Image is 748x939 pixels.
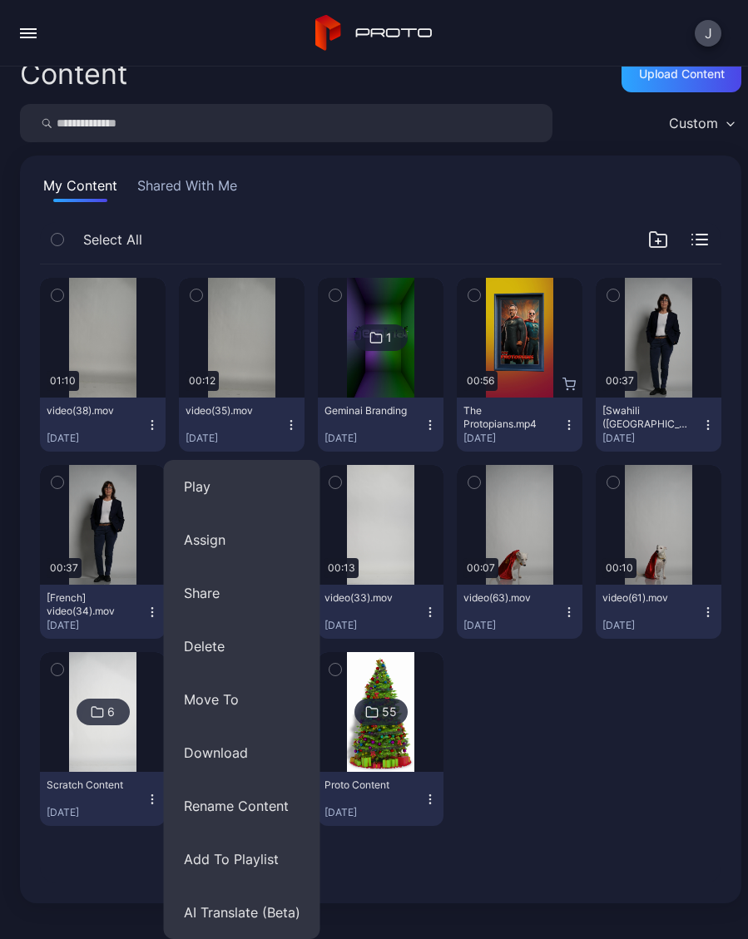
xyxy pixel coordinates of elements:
div: [Swahili (Kenya)] video(34).mov [602,404,694,431]
div: Custom [669,115,718,131]
button: Rename Content [164,779,320,833]
button: The Protopians.mp4[DATE] [457,398,582,452]
button: Delete [164,620,320,673]
button: Download [164,726,320,779]
button: Upload Content [622,56,741,92]
button: video(38).mov[DATE] [40,398,166,452]
button: Move To [164,673,320,726]
div: video(63).mov [463,591,555,605]
button: Share [164,566,320,620]
div: Scratch Content [47,778,138,792]
button: video(35).mov[DATE] [179,398,305,452]
div: [DATE] [602,432,701,445]
div: video(61).mov [602,591,694,605]
div: [DATE] [463,619,562,632]
div: [French] video(34).mov [47,591,138,618]
button: Scratch Content[DATE] [40,772,166,826]
div: [DATE] [47,806,146,819]
div: [DATE] [602,619,701,632]
button: Add To Playlist [164,833,320,886]
button: J [695,20,721,47]
div: 6 [107,704,115,719]
button: My Content [40,175,121,202]
div: 1 [386,330,392,345]
div: 55 [382,704,397,719]
div: Content [20,60,127,88]
div: The Protopians.mp4 [463,404,555,431]
button: [Swahili ([GEOGRAPHIC_DATA])] video(34).mov[DATE] [596,398,721,452]
div: video(38).mov [47,404,138,418]
div: Proto Content [324,778,416,792]
div: video(35).mov [186,404,277,418]
button: video(61).mov[DATE] [596,585,721,639]
button: Geminai Branding[DATE] [318,398,443,452]
button: Custom [661,104,741,142]
button: Assign [164,513,320,566]
div: [DATE] [47,432,146,445]
button: Shared With Me [134,175,240,202]
div: [DATE] [47,619,146,632]
div: [DATE] [463,432,562,445]
div: [DATE] [186,432,285,445]
button: video(33).mov[DATE] [318,585,443,639]
div: Upload Content [639,67,725,81]
div: Geminai Branding [324,404,416,418]
span: Select All [83,230,142,250]
div: [DATE] [324,432,424,445]
div: [DATE] [324,806,424,819]
button: AI Translate (Beta) [164,886,320,939]
button: Play [164,460,320,513]
button: [French] video(34).mov[DATE] [40,585,166,639]
div: video(33).mov [324,591,416,605]
button: Proto Content[DATE] [318,772,443,826]
div: [DATE] [324,619,424,632]
button: video(63).mov[DATE] [457,585,582,639]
